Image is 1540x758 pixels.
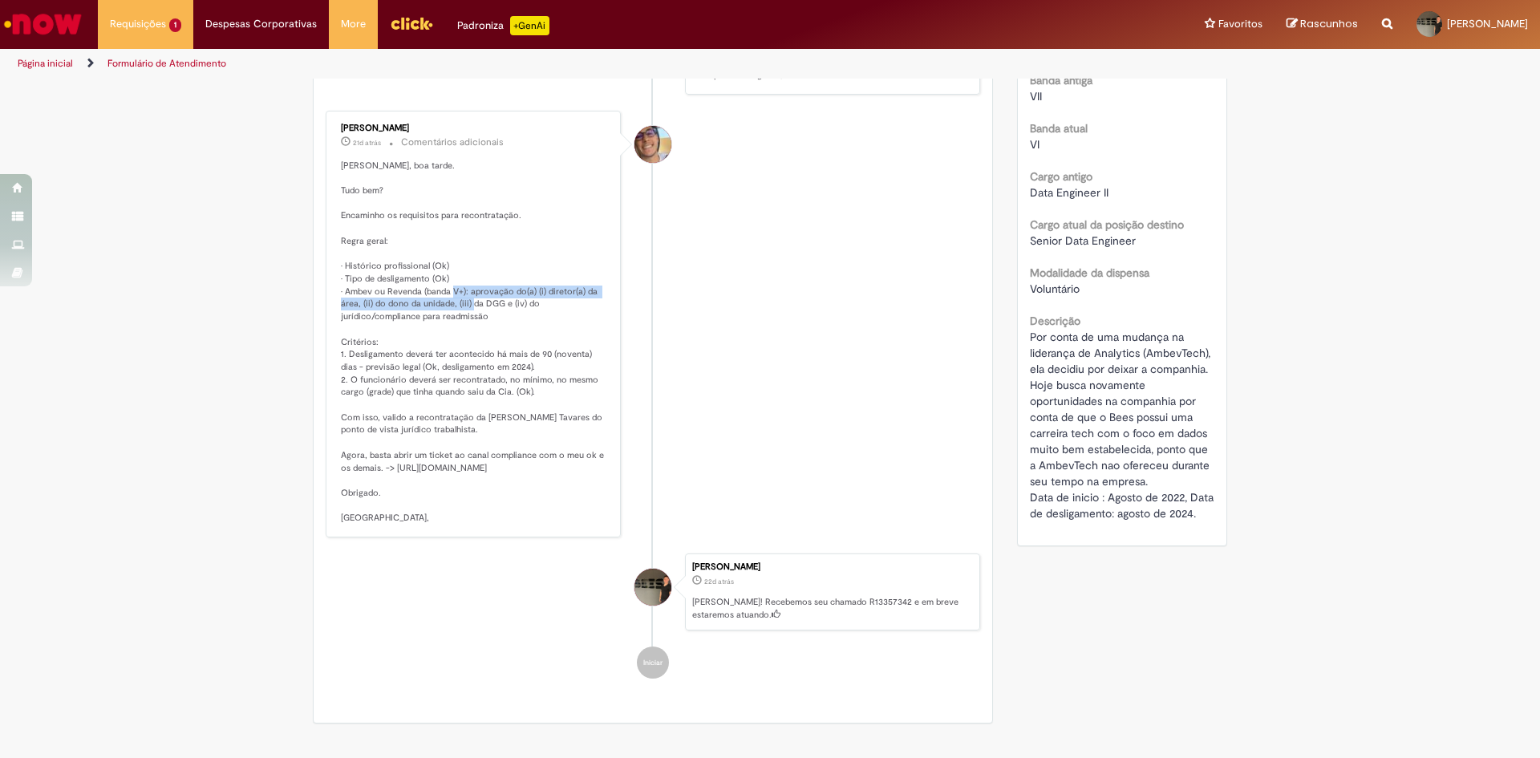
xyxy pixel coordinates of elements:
div: [PERSON_NAME] [692,562,971,572]
li: Gustavo Henrique Barbosa [326,553,980,630]
span: Favoritos [1218,16,1262,32]
p: [PERSON_NAME]! Recebemos seu chamado R13357342 e em breve estaremos atuando. [692,596,971,621]
span: More [341,16,366,32]
span: Por conta de uma mudança na liderança de Analytics (AmbevTech), ela decidiu por deixar a companhi... [1030,330,1217,521]
b: Cargo atual da posição destino [1030,217,1184,232]
b: Modalidade da dispensa [1030,266,1149,280]
div: Pedro Henrique De Oliveira Alves [634,126,671,163]
p: [PERSON_NAME], boa tarde. Tudo bem? Encaminho os requisitos para recontratação. Regra geral: • Hi... [341,160,608,525]
img: ServiceNow [2,8,84,40]
div: Gustavo Henrique Barbosa [634,569,671,606]
div: Padroniza [457,16,549,35]
small: Comentários adicionais [401,136,504,149]
span: Voluntário [1030,282,1080,296]
b: Banda antiga [1030,73,1092,87]
img: click_logo_yellow_360x200.png [390,11,433,35]
span: VII [1030,89,1042,103]
span: Despesas Corporativas [205,16,317,32]
span: 21d atrás [353,138,381,148]
p: +GenAi [510,16,549,35]
time: 05/08/2025 18:21:35 [704,577,734,586]
span: Rascunhos [1300,16,1358,31]
ul: Trilhas de página [12,49,1015,79]
div: [PERSON_NAME] [341,124,608,133]
span: [PERSON_NAME] [1447,17,1528,30]
b: Cargo antigo [1030,169,1092,184]
time: 06/08/2025 16:58:55 [353,138,381,148]
b: Descrição [1030,314,1080,328]
span: VI [1030,137,1039,152]
span: Senior Data Engineer [1030,233,1136,248]
a: Rascunhos [1287,17,1358,32]
span: Requisições [110,16,166,32]
span: 22d atrás [704,577,734,586]
span: Data Engineer II [1030,185,1108,200]
span: 1 [169,18,181,32]
b: Banda atual [1030,121,1088,136]
a: Formulário de Atendimento [107,57,226,70]
a: Página inicial [18,57,73,70]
